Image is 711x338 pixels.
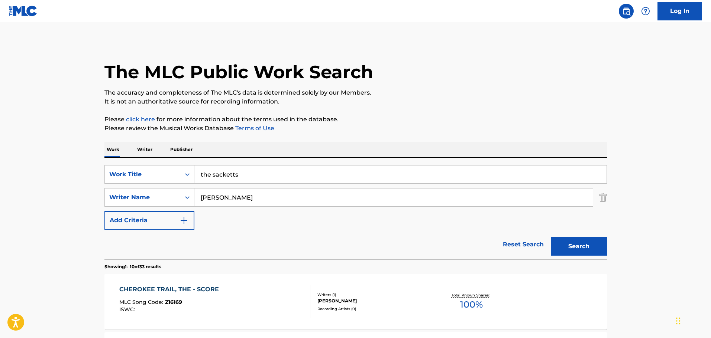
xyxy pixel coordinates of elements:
[104,142,122,157] p: Work
[234,125,274,132] a: Terms of Use
[619,4,634,19] a: Public Search
[676,310,681,332] div: Drag
[119,306,137,313] span: ISWC :
[104,274,607,329] a: CHEROKEE TRAIL, THE - SCOREMLC Song Code:Z16169ISWC:Writers (1)[PERSON_NAME]Recording Artists (0)...
[104,115,607,124] p: Please for more information about the terms used in the database.
[317,306,430,312] div: Recording Artists ( 0 )
[638,4,653,19] div: Help
[317,298,430,304] div: [PERSON_NAME]
[109,170,176,179] div: Work Title
[104,124,607,133] p: Please review the Musical Works Database
[168,142,195,157] p: Publisher
[657,2,702,20] a: Log In
[180,216,188,225] img: 9d2ae6d4665cec9f34b9.svg
[165,299,182,305] span: Z16169
[119,299,165,305] span: MLC Song Code :
[135,142,155,157] p: Writer
[104,61,373,83] h1: The MLC Public Work Search
[317,292,430,298] div: Writers ( 1 )
[460,298,483,311] span: 100 %
[109,193,176,202] div: Writer Name
[126,116,155,123] a: click here
[104,165,607,259] form: Search Form
[641,7,650,16] img: help
[499,236,547,253] a: Reset Search
[104,211,194,230] button: Add Criteria
[104,88,607,97] p: The accuracy and completeness of The MLC's data is determined solely by our Members.
[674,302,711,338] iframe: Chat Widget
[551,237,607,256] button: Search
[119,285,223,294] div: CHEROKEE TRAIL, THE - SCORE
[9,6,38,16] img: MLC Logo
[599,188,607,207] img: Delete Criterion
[104,263,161,270] p: Showing 1 - 10 of 33 results
[452,292,491,298] p: Total Known Shares:
[622,7,631,16] img: search
[104,97,607,106] p: It is not an authoritative source for recording information.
